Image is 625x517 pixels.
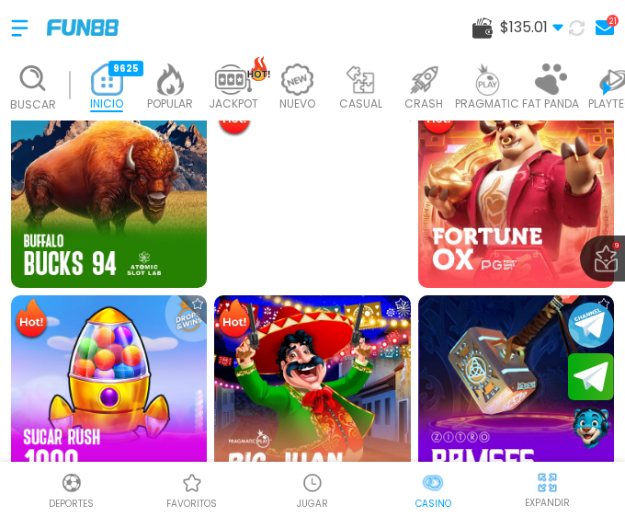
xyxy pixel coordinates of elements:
[415,497,451,511] p: Casino
[373,469,494,511] a: CasinoCasinoCasino
[166,497,217,511] p: favoritos
[90,96,123,112] p: INICIO
[47,19,119,35] img: Company Logo
[590,15,614,40] a: 21
[500,17,563,39] span: $ 135.01
[209,96,258,112] p: JACKPOT
[568,301,614,349] button: Join telegram channel
[405,63,442,96] img: crash_light.webp
[181,472,203,494] img: Casino Favoritos
[568,405,614,453] button: Contact customer service
[214,295,410,491] img: Big Juan
[11,295,207,491] img: Sugar Rush 1000
[13,297,50,341] img: Hot
[536,471,559,494] img: hide
[418,92,614,288] img: Fortune Ox
[278,63,315,96] img: new_light.webp
[297,497,328,511] p: JUGAR
[131,469,252,511] a: Casino FavoritosCasino Favoritosfavoritos
[469,63,506,96] img: pragmatic_light.webp
[301,472,324,494] img: Casino Jugar
[612,241,621,250] span: 9
[342,63,379,96] img: casual_light.webp
[215,63,252,96] img: jackpot_light.webp
[152,63,188,96] img: popular_light.webp
[279,96,315,112] p: NUEVO
[455,96,519,112] p: PRAGMATIC
[568,353,614,401] button: Join telegram
[49,497,94,511] p: Deportes
[339,96,382,112] p: CASUAL
[147,96,193,112] p: POPULAR
[404,96,443,112] p: CRASH
[11,92,207,288] img: Buffalo Bucks 94
[61,472,83,494] img: Deportes
[525,496,570,510] p: EXPANDIR
[522,96,579,112] p: FAT PANDA
[88,63,125,96] img: home_active.webp
[11,469,131,511] a: DeportesDeportesDeportes
[532,63,569,96] img: fat_panda_light.webp
[108,61,143,76] div: 9625
[216,297,253,341] img: Hot
[418,295,614,491] img: Ramses
[607,15,619,27] div: 21
[10,97,56,113] p: Buscar
[252,469,372,511] a: Casino JugarCasino JugarJUGAR
[247,56,270,81] img: hot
